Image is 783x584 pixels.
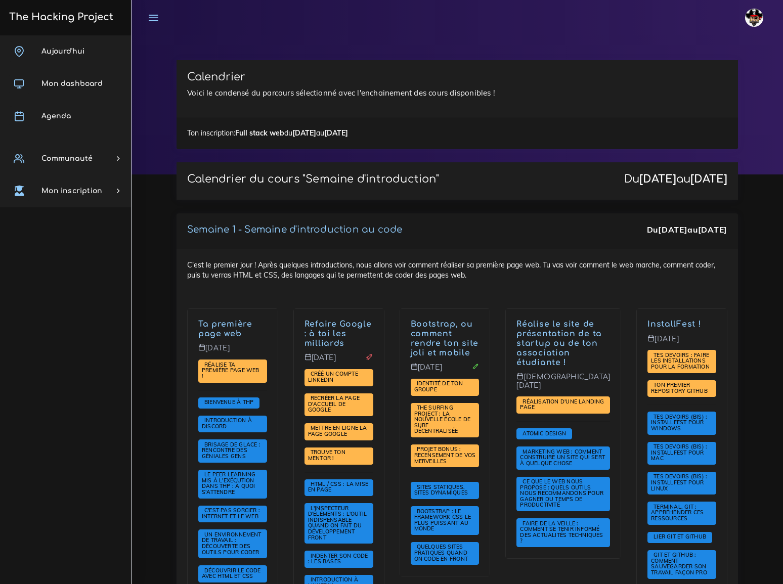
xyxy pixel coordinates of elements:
[411,320,479,357] a: Bootstrap, ou comment rendre ton site joli et mobile
[651,413,707,432] span: Tes devoirs (bis) : Installfest pour Windows
[41,112,71,120] span: Agenda
[308,481,368,494] a: HTML / CSS : la mise en page
[520,478,603,509] a: Ce que le web nous propose : quels outils nous recommandons pour gagner du temps de productivité
[202,399,256,406] a: Bienvenue à THP
[698,224,727,235] strong: [DATE]
[414,404,471,434] span: The Surfing Project : la nouvelle école de surf décentralisée
[304,320,372,348] a: Refaire Google : à toi les milliards
[516,320,602,367] a: Réalise le site de présentation de ta startup ou de ton association étudiante !
[690,173,727,185] strong: [DATE]
[414,544,470,562] a: Quelques sites pratiques quand on code en front
[235,128,284,138] strong: Full stack web
[308,425,367,438] a: Mettre en ligne la page Google
[651,551,710,576] span: Git et GitHub : comment sauvegarder son travail façon pro
[647,224,727,236] div: Du au
[624,173,727,186] div: Du au
[304,353,373,370] p: [DATE]
[516,373,610,397] p: [DEMOGRAPHIC_DATA][DATE]
[202,507,261,520] a: C'est pas sorcier : internet et le web
[308,480,368,493] span: HTML / CSS : la mise en page
[520,448,605,467] a: Marketing web : comment construire un site qui sert à quelque chose
[639,173,676,185] strong: [DATE]
[198,320,252,338] a: Ta première page web
[651,533,709,541] a: Lier Git et Github
[414,484,470,497] a: Sites statiques, sites dynamiques
[202,567,261,580] a: Découvrir le code avec HTML et CSS
[308,449,345,462] a: Trouve ton mentor !
[651,414,707,432] a: Tes devoirs (bis) : Installfest pour Windows
[6,12,113,23] h3: The Hacking Project
[202,398,256,406] span: Bienvenue à THP
[202,361,259,380] a: Réalise ta première page web !
[520,478,603,508] span: Ce que le web nous propose : quels outils nous recommandons pour gagner du temps de productivité
[202,531,262,556] a: Un environnement de travail : découverte des outils pour coder
[308,371,358,384] a: Créé un compte LinkedIn
[187,71,727,83] h3: Calendrier
[651,443,707,462] a: Tes devoirs (bis) : Installfest pour MAC
[651,473,707,491] span: Tes devoirs (bis) : Installfest pour Linux
[187,224,402,235] a: Semaine 1 - Semaine d'introduction au code
[520,430,569,437] a: Atomic Design
[647,335,716,351] p: [DATE]
[414,483,470,497] span: Sites statiques, sites dynamiques
[202,471,255,496] span: Le Peer learning mis à l'exécution dans THP : à quoi s'attendre
[202,417,252,430] a: Introduction à Discord
[41,48,84,55] span: Aujourd'hui
[187,87,727,99] p: Voici le condensé du parcours sélectionné avec l'enchainement des cours disponibles !
[411,363,480,379] p: [DATE]
[41,155,93,162] span: Communauté
[414,543,470,562] span: Quelques sites pratiques quand on code en front
[308,448,345,462] span: Trouve ton mentor !
[651,473,707,492] a: Tes devoirs (bis) : Installfest pour Linux
[658,224,687,235] strong: [DATE]
[308,553,368,566] a: Indenter son code : les bases
[651,381,710,394] span: Ton premier repository GitHub
[414,446,476,465] a: PROJET BONUS : recensement de vos merveilles
[745,9,763,27] img: avatar
[651,552,710,576] a: Git et GitHub : comment sauvegarder son travail façon pro
[308,505,367,541] a: L'inspecteur d'éléments : l'outil indispensable quand on fait du développement front
[202,441,260,460] a: Brisage de glace : rencontre des géniales gens
[308,370,358,383] span: Créé un compte LinkedIn
[414,380,463,393] a: Identité de ton groupe
[292,128,316,138] strong: [DATE]
[177,117,738,149] div: Ton inscription: du au
[187,173,439,186] p: Calendrier du cours "Semaine d'introduction"
[647,320,701,329] a: InstallFest !
[308,552,368,565] span: Indenter son code : les bases
[520,398,604,412] a: Réalisation d'une landing page
[520,398,604,411] span: Réalisation d'une landing page
[324,128,348,138] strong: [DATE]
[414,445,476,464] span: PROJET BONUS : recensement de vos merveilles
[651,503,704,522] span: Terminal, Git : appréhender ces ressources
[520,520,603,545] a: Faire de la veille : comment se tenir informé des actualités techniques ?
[202,471,255,496] a: Le Peer learning mis à l'exécution dans THP : à quoi s'attendre
[414,405,471,435] a: The Surfing Project : la nouvelle école de surf décentralisée
[41,187,102,195] span: Mon inscription
[651,382,710,395] a: Ton premier repository GitHub
[308,394,360,413] span: Recréer la page d'accueil de Google
[651,352,712,371] a: Tes devoirs : faire les installations pour la formation
[651,351,712,370] span: Tes devoirs : faire les installations pour la formation
[198,344,267,360] p: [DATE]
[308,395,360,414] a: Recréer la page d'accueil de Google
[41,80,103,87] span: Mon dashboard
[414,508,471,532] a: Bootstrap : le framework CSS le plus puissant au monde
[308,424,367,437] span: Mettre en ligne la page Google
[651,504,704,522] a: Terminal, Git : appréhender ces ressources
